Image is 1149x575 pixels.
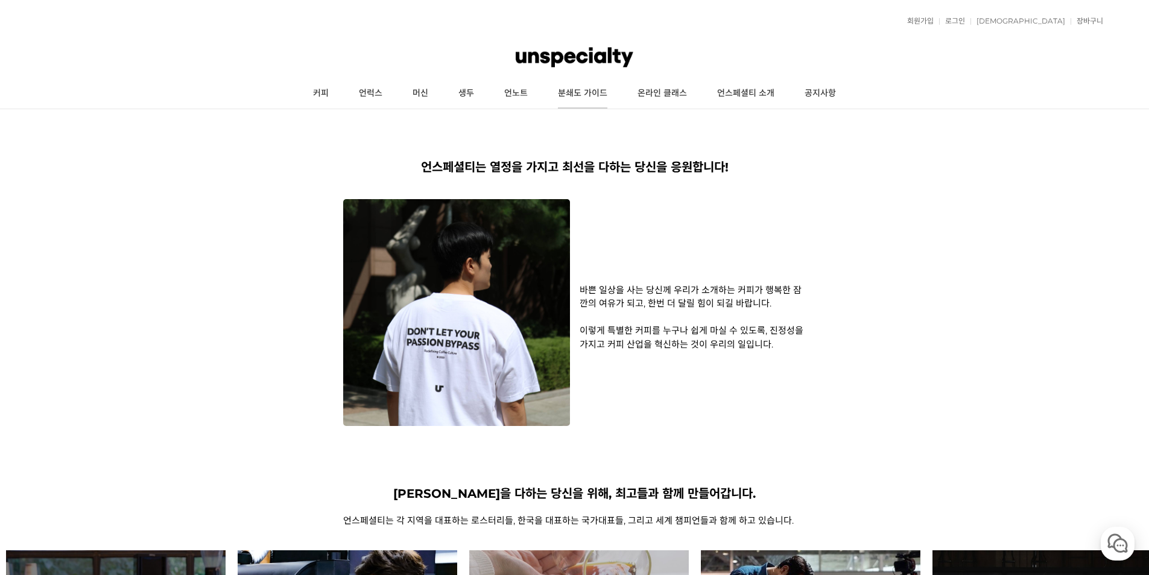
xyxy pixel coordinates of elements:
a: 언스페셜티 소개 [702,78,790,109]
span: 대화 [110,401,125,411]
a: 회원가입 [901,17,934,25]
a: [DEMOGRAPHIC_DATA] [970,17,1065,25]
a: 머신 [397,78,443,109]
div: 언스페셜티는 열정을 가지고 최선을 다하는 당신을 응원합니다! [343,157,806,175]
img: 008h9phnna.jpg [343,199,570,426]
a: 언노트 [489,78,543,109]
div: [PERSON_NAME]을 다하는 당신을 위해, 최고들과 함께 만들어갑니다. [343,484,806,501]
span: 설정 [186,401,201,410]
a: 언럭스 [344,78,397,109]
div: 바쁜 일상을 사는 당신께 우리가 소개하는 커피가 행복한 잠깐의 여유가 되고, 한번 더 달릴 힘이 되길 바랍니다. 이렇게 특별한 커피를 누구나 쉽게 마실 수 있도록, 진정성을 ... [575,284,806,352]
a: 설정 [156,383,232,413]
a: 홈 [4,383,80,413]
img: 언스페셜티 몰 [516,39,633,75]
div: 언스페셜티는 각 지역을 대표하는 로스터리들, 한국을 대표하는 국가대표들, 그리고 세계 챔피언들과 함께 하고 있습니다. [343,513,806,526]
a: 생두 [443,78,489,109]
a: 장바구니 [1071,17,1103,25]
a: 로그인 [939,17,965,25]
a: 커피 [298,78,344,109]
a: 대화 [80,383,156,413]
span: 홈 [38,401,45,410]
a: 온라인 클래스 [622,78,702,109]
a: 공지사항 [790,78,851,109]
a: 분쇄도 가이드 [543,78,622,109]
